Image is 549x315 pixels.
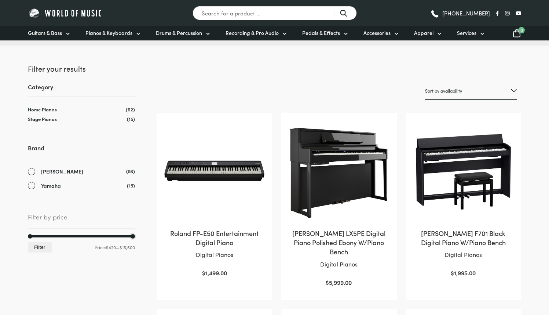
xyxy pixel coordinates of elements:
h3: Brand [28,144,135,158]
p: Digital Pianos [164,250,265,259]
h2: [PERSON_NAME] F701 Black Digital Piano W/Piano Bench [413,229,514,247]
span: $15,500 [120,244,135,250]
a: [PERSON_NAME] F701 Black Digital Piano W/Piano BenchDigital Pianos $1,995.00 [413,120,514,278]
img: World of Music [28,7,103,19]
img: Roland LX5PE Digital Piano Polished Ebony W/Piano Bench Angle [288,120,389,221]
a: Roland FP-E50 Entertainment Digital PianoDigital Pianos $1,499.00 [164,120,265,278]
span: Apparel [414,29,433,37]
h3: Category [28,83,135,97]
a: [PHONE_NUMBER] [430,8,490,19]
span: Drums & Percussion [156,29,202,37]
button: Filter [28,242,52,253]
span: $420 [106,244,116,250]
span: [PERSON_NAME] [41,167,83,176]
div: Price: — [28,242,135,253]
div: Brand [28,144,135,190]
span: [PHONE_NUMBER] [442,10,490,16]
span: Pedals & Effects [302,29,340,37]
span: $ [326,278,329,286]
span: (62) [126,106,135,112]
span: Filter by price [28,212,135,229]
a: [PERSON_NAME] [28,167,135,176]
img: Roland FP-E50 Entertainment Digital Piano Front [164,120,265,221]
span: Services [457,29,476,37]
span: (53) [126,167,135,175]
bdi: 1,499.00 [202,269,227,277]
p: Digital Pianos [288,259,389,269]
span: $ [202,269,205,277]
iframe: Chat with our support team [443,234,549,315]
span: 0 [518,27,525,33]
span: Pianos & Keyboards [85,29,132,37]
span: (15) [127,182,135,189]
input: Search for a product ... [193,6,357,20]
h2: [PERSON_NAME] LX5PE Digital Piano Polished Ebony W/Piano Bench [288,229,389,257]
span: Yamaha [41,182,61,190]
h2: Filter your results [28,63,135,74]
span: (15) [127,116,135,122]
a: Yamaha [28,182,135,190]
span: Guitars & Bass [28,29,62,37]
bdi: 5,999.00 [326,278,352,286]
h2: Roland FP-E50 Entertainment Digital Piano [164,229,265,247]
select: Shop order [425,82,517,100]
a: [PERSON_NAME] LX5PE Digital Piano Polished Ebony W/Piano BenchDigital Pianos $5,999.00 [288,120,389,287]
img: Roland F701 Black Digital Piano [413,120,514,221]
span: Recording & Pro Audio [226,29,279,37]
a: Home Pianos [28,106,57,113]
a: Stage Pianos [28,115,57,122]
span: Accessories [363,29,391,37]
p: Digital Pianos [413,250,514,259]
